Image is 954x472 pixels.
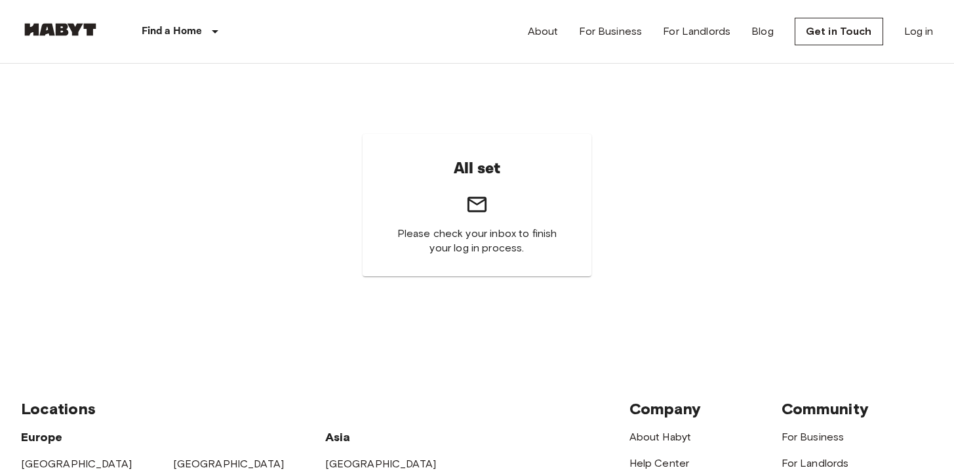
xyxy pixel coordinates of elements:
h6: All set [454,155,501,182]
a: [GEOGRAPHIC_DATA] [21,458,132,470]
a: [GEOGRAPHIC_DATA] [325,458,437,470]
img: Habyt [21,23,100,36]
span: Please check your inbox to finish your log in process. [394,226,560,255]
span: Europe [21,430,63,444]
a: For Business [782,431,845,443]
span: Company [629,399,702,418]
a: [GEOGRAPHIC_DATA] [173,458,285,470]
a: About Habyt [629,431,692,443]
span: Asia [325,430,351,444]
span: Locations [21,399,96,418]
a: Log in [904,24,934,39]
a: For Landlords [663,24,730,39]
a: For Landlords [782,457,849,469]
a: Help Center [629,457,690,469]
a: About [528,24,559,39]
p: Find a Home [142,24,203,39]
span: Community [782,399,869,418]
a: For Business [579,24,642,39]
a: Blog [751,24,774,39]
a: Get in Touch [795,18,883,45]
